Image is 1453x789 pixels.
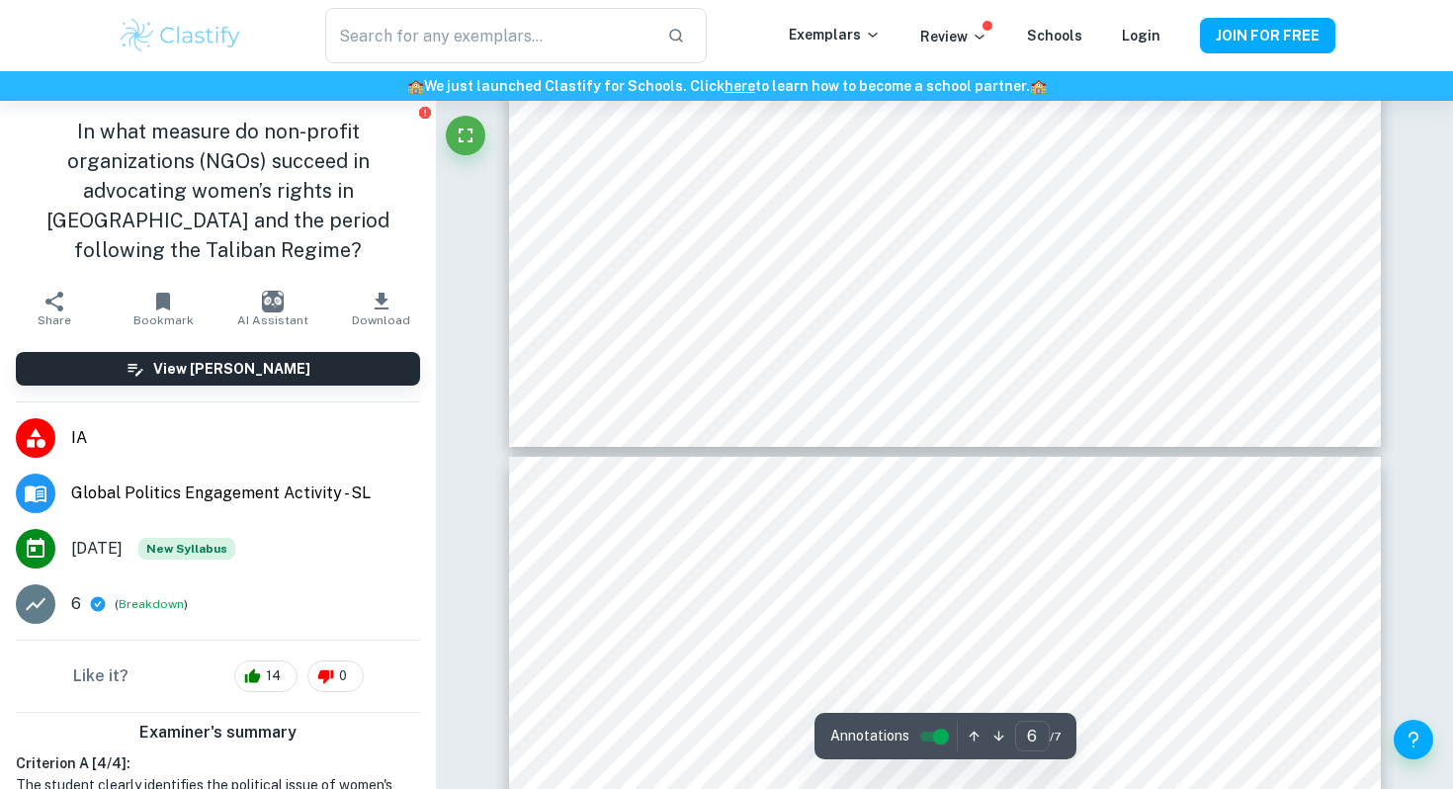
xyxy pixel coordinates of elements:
h6: Criterion A [ 4 / 4 ]: [16,752,420,774]
img: Clastify logo [118,16,243,55]
span: 14 [255,666,292,686]
button: AI Assistant [218,281,327,336]
h1: In what measure do non-profit organizations (NGOs) succeed in advocating women’s rights in [GEOGR... [16,117,420,265]
a: here [725,78,755,94]
div: Starting from the May 2026 session, the Global Politics Engagement Activity requirements have cha... [138,538,235,560]
h6: We just launched Clastify for Schools. Click to learn how to become a school partner. [4,75,1449,97]
button: Report issue [417,105,432,120]
p: 6 [71,592,81,616]
span: 🏫 [407,78,424,94]
a: Schools [1027,28,1082,44]
button: Bookmark [109,281,217,336]
button: Breakdown [119,595,184,613]
span: ( ) [115,595,188,614]
span: [DATE] [71,537,123,561]
h6: Examiner's summary [8,721,428,745]
span: Global Politics Engagement Activity - SL [71,482,420,505]
span: / 7 [1050,728,1061,745]
span: Share [38,313,71,327]
a: Login [1122,28,1160,44]
button: JOIN FOR FREE [1200,18,1335,53]
span: IA [71,426,420,450]
button: Help and Feedback [1394,720,1433,759]
div: 14 [234,660,298,692]
p: Review [920,26,987,47]
img: AI Assistant [262,291,284,312]
span: Bookmark [133,313,194,327]
span: New Syllabus [138,538,235,560]
span: 0 [328,666,358,686]
h6: Like it? [73,664,128,688]
input: Search for any exemplars... [325,8,651,63]
h6: View [PERSON_NAME] [153,358,310,380]
button: Fullscreen [446,116,485,155]
span: Annotations [830,726,909,746]
div: 0 [307,660,364,692]
span: 🏫 [1030,78,1047,94]
button: Download [327,281,436,336]
span: Download [352,313,410,327]
button: View [PERSON_NAME] [16,352,420,386]
span: AI Assistant [237,313,308,327]
p: Exemplars [789,24,881,45]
